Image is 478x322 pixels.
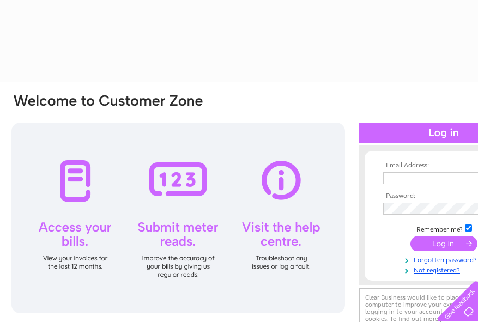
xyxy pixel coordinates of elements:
input: Submit [410,236,477,251]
